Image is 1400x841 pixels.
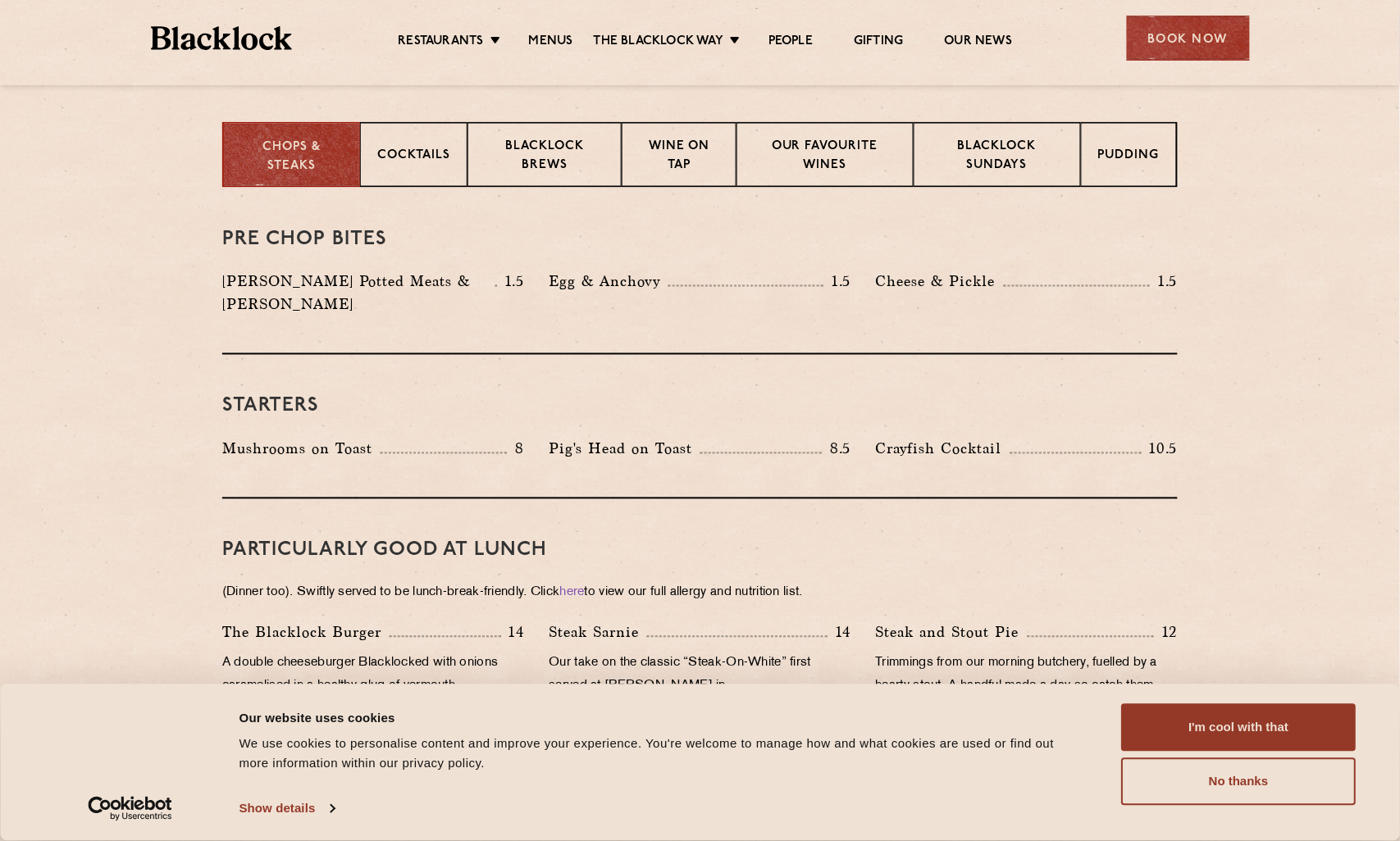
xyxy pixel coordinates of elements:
[945,34,1013,52] a: Our News
[497,271,525,293] p: 1.5
[58,797,202,821] a: Usercentrics Cookiebot - opens in a new window
[507,439,524,460] p: 8
[876,621,1028,644] p: Steak and Stout Pie
[1150,271,1178,293] p: 1.5
[594,34,723,52] a: The Blacklock Way
[1127,16,1250,61] div: Book Now
[822,439,851,460] p: 8.5
[222,270,495,316] p: [PERSON_NAME] Potted Meats & [PERSON_NAME]
[560,587,585,599] a: here
[876,438,1010,461] p: Crayfish Cocktail
[239,797,335,821] a: Show details
[485,138,604,176] p: Blacklock Brews
[876,270,1004,293] p: Cheese & Pickle
[1098,147,1160,167] p: Pudding
[931,138,1064,176] p: Blacklock Sundays
[239,708,1085,728] div: Our website uses cookies
[828,622,851,643] p: 14
[549,621,647,644] p: Steak Sarnie
[768,34,813,52] a: People
[501,622,525,643] p: 14
[1142,439,1178,460] p: 10.5
[222,652,524,698] p: A double cheeseburger Blacklocked with onions caramelised in a healthy glug of vermouth.
[222,438,381,461] p: Mushrooms on Toast
[1122,704,1357,752] button: I'm cool with that
[549,438,700,461] p: Pig's Head on Toast
[549,652,850,721] p: Our take on the classic “Steak-On-White” first served at [PERSON_NAME] in [GEOGRAPHIC_DATA] in [D...
[549,270,668,293] p: Egg & Anchovy
[222,621,390,644] p: The Blacklock Burger
[151,26,293,50] img: BL_Textured_Logo-footer-cropped.svg
[222,582,1178,605] p: (Dinner too). Swiftly served to be lunch-break-friendly. Click to view our full allergy and nutri...
[222,396,1178,417] h3: Starters
[529,34,573,52] a: Menus
[876,652,1178,721] p: Trimmings from our morning butchery, fuelled by a hearty stout. A handful made a day so catch the...
[239,734,1085,774] div: We use cookies to personalise content and improve your experience. You're welcome to manage how a...
[754,138,896,176] p: Our favourite wines
[823,271,851,293] p: 1.5
[240,139,343,175] p: Chops & Steaks
[1154,622,1178,643] p: 12
[222,540,1178,561] h3: PARTICULARLY GOOD AT LUNCH
[1122,758,1357,806] button: No thanks
[854,34,903,52] a: Gifting
[377,147,450,167] p: Cocktails
[399,34,484,52] a: Restaurants
[222,229,1178,250] h3: Pre Chop Bites
[639,138,719,176] p: Wine on Tap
